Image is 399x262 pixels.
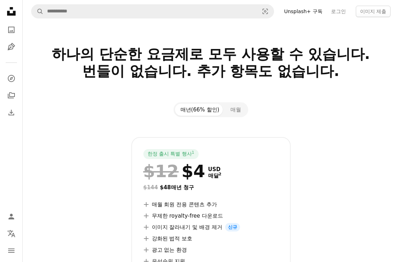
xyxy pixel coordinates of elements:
a: 일러스트 [4,40,18,54]
li: 매월 회원 전용 콘텐츠 추가 [143,200,279,209]
button: 언어 [4,226,18,241]
span: 매달 [208,173,222,179]
form: 사이트 전체에서 이미지 찾기 [31,4,274,18]
button: 매년(66% 할인) [175,104,225,116]
h2: 하나의 단순한 요금제로 모두 사용할 수 있습니다. 번들이 없습니다. 추가 항목도 없습니다. [31,45,391,97]
span: $12 [143,162,179,180]
button: Unsplash 검색 [32,5,44,18]
li: 이미지 잘라내기 및 배경 제거 [143,223,279,231]
button: 이미지 제출 [356,6,391,17]
a: 탐색 [4,71,18,86]
li: 강화된 법적 보호 [143,234,279,243]
a: 컬렉션 [4,88,18,103]
a: 다운로드 내역 [4,105,18,120]
a: Unsplash+ 구독 [280,6,326,17]
button: 시각적 검색 [257,5,274,18]
a: 홈 — Unsplash [4,4,18,20]
sup: 1 [192,150,194,154]
div: $48 매년 청구 [143,183,279,192]
button: 매월 [225,104,247,116]
a: 2 [217,173,223,179]
li: 무제한 royalty-free 다운로드 [143,212,279,220]
span: 신규 [225,223,240,231]
sup: 2 [219,172,222,176]
a: 1 [190,151,196,158]
a: 로그인 [327,6,350,17]
div: 한정 출시 특별 행사 [143,149,199,159]
div: $4 [143,162,205,180]
span: USD [208,166,222,173]
a: 로그인 / 가입 [4,209,18,224]
span: $144 [143,184,158,191]
a: 사진 [4,23,18,37]
li: 광고 없는 환경 [143,246,279,254]
button: 메뉴 [4,244,18,258]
